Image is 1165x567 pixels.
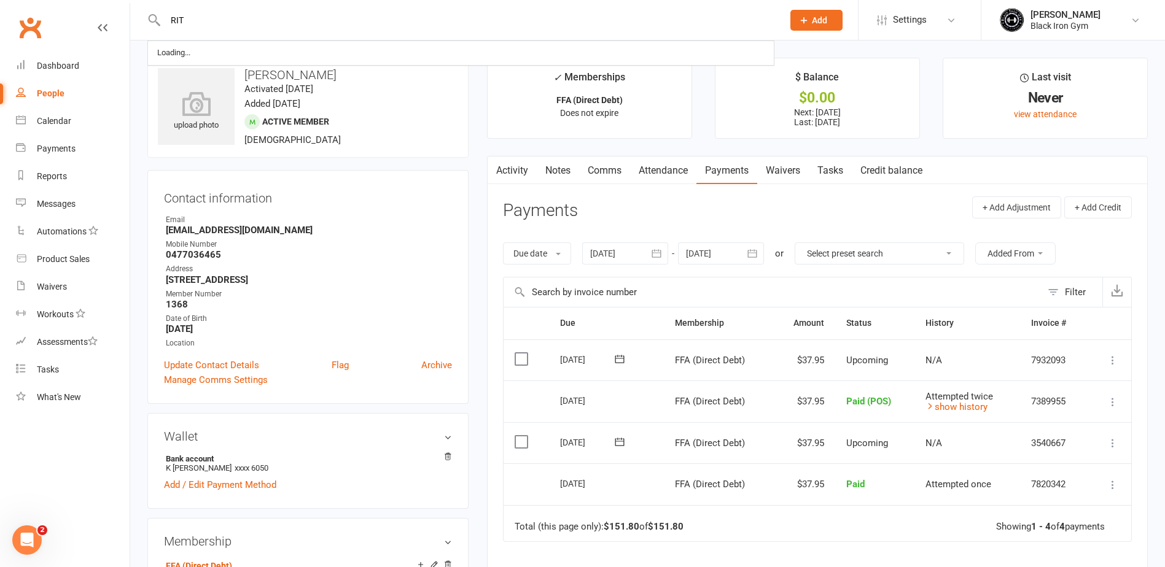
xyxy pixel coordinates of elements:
iframe: Intercom live chat [12,525,42,555]
a: Activity [488,156,537,185]
a: Archive [421,358,452,372]
span: Does not expire [560,108,618,118]
th: History [914,307,1020,339]
a: People [16,80,130,107]
div: Black Iron Gym [1031,20,1101,31]
th: Status [835,307,914,339]
a: Workouts [16,301,130,328]
td: 7820342 [1020,463,1088,505]
a: Waivers [16,273,130,301]
span: Paid [846,479,865,490]
div: Member Number [166,288,452,300]
div: Showing of payments [996,522,1105,532]
div: Address [166,263,452,275]
button: Add [790,10,843,31]
time: Added [DATE] [244,98,300,109]
div: People [37,88,64,98]
img: thumb_image1623296242.png [1000,8,1024,33]
a: Credit balance [852,156,931,185]
span: Add [812,15,827,25]
a: What's New [16,384,130,411]
a: Automations [16,218,130,245]
button: Filter [1042,277,1102,307]
a: Add / Edit Payment Method [164,477,276,492]
a: Flag [332,358,349,372]
div: Workouts [37,309,74,319]
div: Date of Birth [166,313,452,325]
a: view attendance [1014,109,1077,119]
span: Attempted once [925,479,991,490]
h3: [PERSON_NAME] [158,68,458,82]
a: Attendance [630,156,696,185]
a: Notes [537,156,579,185]
div: Mobile Number [166,239,452,250]
strong: FFA (Direct Debt) [556,95,623,105]
strong: $151.80 [648,521,684,532]
p: Next: [DATE] Last: [DATE] [727,107,908,127]
strong: $151.80 [604,521,639,532]
div: Waivers [37,282,67,291]
div: Memberships [553,69,625,92]
div: [DATE] [560,391,617,410]
td: $37.95 [773,339,835,381]
div: $0.00 [727,91,908,104]
a: Waivers [757,156,809,185]
span: FFA (Direct Debt) [675,479,745,490]
div: Payments [37,144,76,153]
strong: Bank account [166,454,446,463]
strong: 1 - 4 [1031,521,1051,532]
time: Activated [DATE] [244,83,313,94]
span: [DEMOGRAPHIC_DATA] [244,134,341,145]
div: Never [954,91,1136,104]
input: Search... [162,12,774,29]
a: Calendar [16,107,130,135]
div: Automations [37,226,87,236]
a: Tasks [16,356,130,384]
th: Amount [773,307,835,339]
a: show history [925,401,988,412]
div: [PERSON_NAME] [1031,9,1101,20]
span: N/A [925,438,942,449]
div: upload photo [158,91,235,132]
a: Product Sales [16,245,130,273]
strong: 4 [1059,521,1065,532]
strong: 1368 [166,299,452,310]
a: Payments [696,156,757,185]
a: Tasks [809,156,852,185]
td: $37.95 [773,463,835,505]
a: Update Contact Details [164,358,259,372]
div: Location [166,337,452,349]
strong: [EMAIL_ADDRESS][DOMAIN_NAME] [166,225,452,236]
div: Tasks [37,364,59,374]
div: [DATE] [560,474,617,493]
div: $ Balance [795,69,839,91]
strong: [DATE] [166,323,452,334]
div: Loading... [154,44,194,62]
h3: Contact information [164,187,452,205]
a: Assessments [16,328,130,356]
li: K [PERSON_NAME] [164,452,452,474]
button: Due date [503,242,571,264]
button: Added From [975,242,1056,264]
td: 3540667 [1020,422,1088,464]
strong: 0477036465 [166,249,452,260]
i: ✓ [553,72,561,83]
span: Upcoming [846,355,888,366]
a: Messages [16,190,130,218]
h3: Payments [503,201,578,220]
div: Calendar [37,116,71,126]
span: Active member [262,117,329,126]
strong: [STREET_ADDRESS] [166,274,452,285]
span: Settings [893,6,927,34]
div: Assessments [37,337,98,347]
div: Dashboard [37,61,79,71]
h3: Membership [164,534,452,548]
a: Manage Comms Settings [164,372,268,387]
div: Total (this page only): of [515,522,684,532]
input: Search by invoice number [504,277,1042,307]
span: Paid (POS) [846,396,891,407]
th: Due [549,307,664,339]
div: [DATE] [560,433,617,452]
a: Clubworx [15,12,45,43]
span: Attempted twice [925,391,993,402]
